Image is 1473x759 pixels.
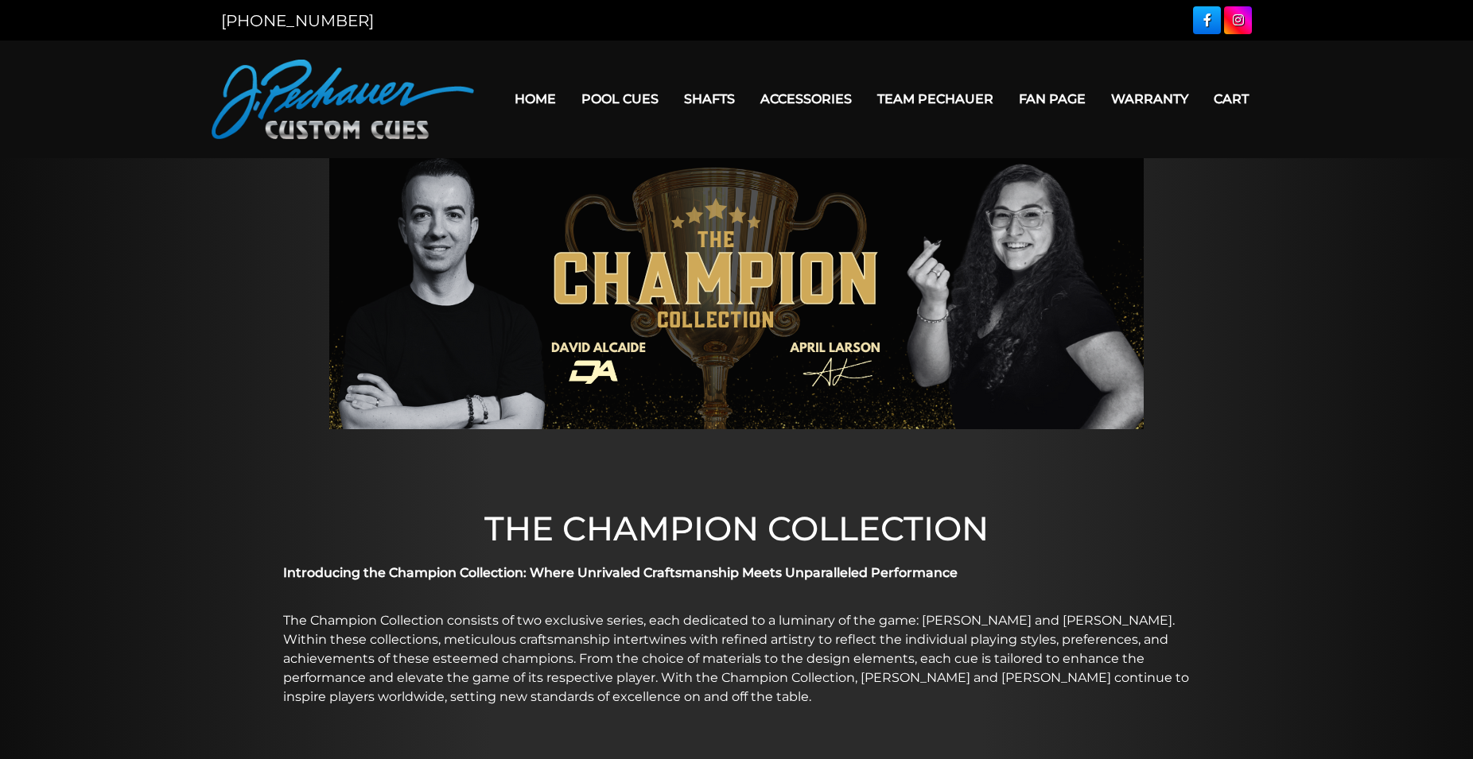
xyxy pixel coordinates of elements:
[1098,79,1201,119] a: Warranty
[748,79,865,119] a: Accessories
[865,79,1006,119] a: Team Pechauer
[283,565,958,580] strong: Introducing the Champion Collection: Where Unrivaled Craftsmanship Meets Unparalleled Performance
[1006,79,1098,119] a: Fan Page
[1201,79,1261,119] a: Cart
[283,611,1190,707] p: The Champion Collection consists of two exclusive series, each dedicated to a luminary of the gam...
[671,79,748,119] a: Shafts
[212,60,474,139] img: Pechauer Custom Cues
[569,79,671,119] a: Pool Cues
[221,11,374,30] a: [PHONE_NUMBER]
[502,79,569,119] a: Home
